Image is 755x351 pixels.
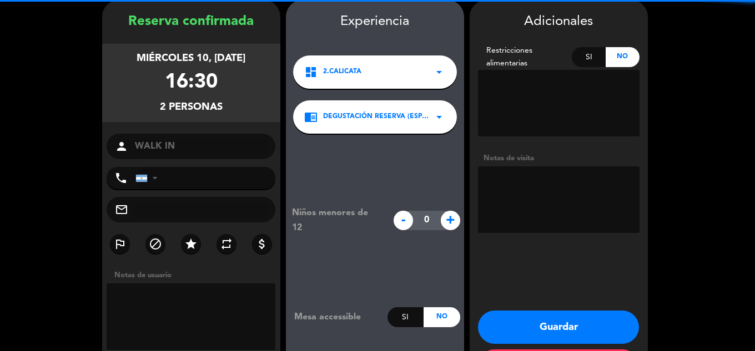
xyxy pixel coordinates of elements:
span: 2.Calicata [323,67,361,78]
button: Guardar [478,311,639,344]
div: Mesa accessible [286,310,387,324]
div: 2 personas [160,99,223,115]
div: Experiencia [286,11,464,33]
i: block [149,237,162,251]
div: Notas de usuario [109,269,280,281]
div: Restricciones alimentarias [478,44,572,70]
i: attach_money [255,237,269,251]
i: chrome_reader_mode [304,110,318,124]
div: Reserva confirmada [102,11,280,33]
i: arrow_drop_down [432,65,446,79]
div: Adicionales [478,11,640,33]
div: 16:30 [165,67,218,99]
div: Si [572,47,606,67]
i: outlined_flag [113,237,127,251]
i: dashboard [304,65,318,79]
div: Argentina: +54 [136,167,162,189]
i: arrow_drop_down [432,110,446,124]
span: - [394,211,413,230]
i: mail_outline [115,203,128,216]
i: star [184,237,198,251]
div: Notas de visita [478,152,640,164]
i: person [115,140,128,153]
div: miércoles 10, [DATE] [137,50,245,67]
i: repeat [220,237,233,251]
div: Si [387,307,424,327]
div: Niños menores de 12 [284,206,387,235]
div: No [424,307,460,327]
span: Degustación Reserva (Español) [323,111,432,123]
i: phone [114,171,128,185]
div: No [606,47,640,67]
span: + [441,211,460,230]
